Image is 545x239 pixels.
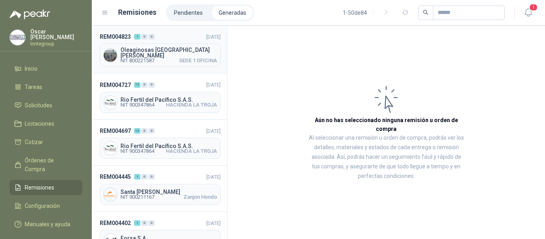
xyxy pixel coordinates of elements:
[521,6,535,20] button: 1
[529,4,538,11] span: 1
[120,97,217,103] span: Rio Fertil del Pacífico S.A.S.
[141,174,148,180] div: 0
[120,103,154,107] span: NIT 900347864
[10,30,25,45] img: Company Logo
[25,156,75,174] span: Órdenes de Compra
[92,120,227,166] a: REM0046971300[DATE] Company LogoRio Fertil del Pacífico S.A.S.NIT 900347864HACIENDA LA TROJA
[25,83,42,91] span: Tareas
[179,58,217,63] span: SEDE 1 OFICINA
[100,219,131,227] span: REM004402
[25,220,70,229] span: Manuales y ayuda
[104,96,117,109] img: Company Logo
[10,198,82,213] a: Configuración
[141,128,148,134] div: 0
[25,119,54,128] span: Licitaciones
[206,220,221,226] span: [DATE]
[343,6,393,19] div: 1 - 50 de 84
[100,81,131,89] span: REM004727
[134,128,140,134] div: 13
[25,138,43,146] span: Cotizar
[92,166,227,211] a: REM004445100[DATE] Company LogoSanta [PERSON_NAME]NIT 900211167Zanjon Hondo
[10,10,50,19] img: Logo peakr
[25,101,52,110] span: Solicitudes
[100,32,131,41] span: REM004823
[134,34,140,40] div: 1
[423,10,428,15] span: search
[25,201,60,210] span: Configuración
[25,183,54,192] span: Remisiones
[10,180,82,195] a: Remisiones
[166,103,217,107] span: HACIENDA LA TROJA
[134,174,140,180] div: 1
[10,98,82,113] a: Solicitudes
[206,174,221,180] span: [DATE]
[100,126,131,135] span: REM004697
[166,149,217,154] span: HACIENDA LA TROJA
[10,134,82,150] a: Cotizar
[100,172,131,181] span: REM004445
[10,61,82,76] a: Inicio
[120,47,217,58] span: Oleaginosas [GEOGRAPHIC_DATA][PERSON_NAME]
[148,128,155,134] div: 0
[10,79,82,95] a: Tareas
[134,82,140,88] div: 13
[30,29,82,40] p: Oscar [PERSON_NAME]
[120,58,154,63] span: NIT 800221587
[307,116,465,133] h3: Aún no has seleccionado ninguna remisión u orden de compra
[168,6,209,20] a: Pendientes
[141,220,148,226] div: 0
[206,82,221,88] span: [DATE]
[206,128,221,134] span: [DATE]
[10,217,82,232] a: Manuales y ayuda
[212,6,253,20] a: Generadas
[120,143,217,149] span: Rio Fertil del Pacífico S.A.S.
[148,220,155,226] div: 0
[184,195,217,199] span: Zanjon Hondo
[92,73,227,119] a: REM0047271300[DATE] Company LogoRio Fertil del Pacífico S.A.S.NIT 900347864HACIENDA LA TROJA
[118,7,156,18] h1: Remisiones
[141,82,148,88] div: 0
[148,82,155,88] div: 0
[10,116,82,131] a: Licitaciones
[25,64,38,73] span: Inicio
[10,153,82,177] a: Órdenes de Compra
[30,41,82,46] p: Inntegroup
[307,133,465,181] p: Al seleccionar una remisión u orden de compra, podrás ver los detalles, materiales y estados de c...
[206,34,221,40] span: [DATE]
[148,174,155,180] div: 0
[120,195,154,199] span: NIT 900211167
[141,34,148,40] div: 0
[104,188,117,201] img: Company Logo
[120,149,154,154] span: NIT 900347864
[134,220,140,226] div: 1
[120,189,217,195] span: Santa [PERSON_NAME]
[148,34,155,40] div: 0
[92,26,227,73] a: REM004823100[DATE] Company LogoOleaginosas [GEOGRAPHIC_DATA][PERSON_NAME]NIT 800221587SEDE 1 OFICINA
[104,49,117,62] img: Company Logo
[104,142,117,155] img: Company Logo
